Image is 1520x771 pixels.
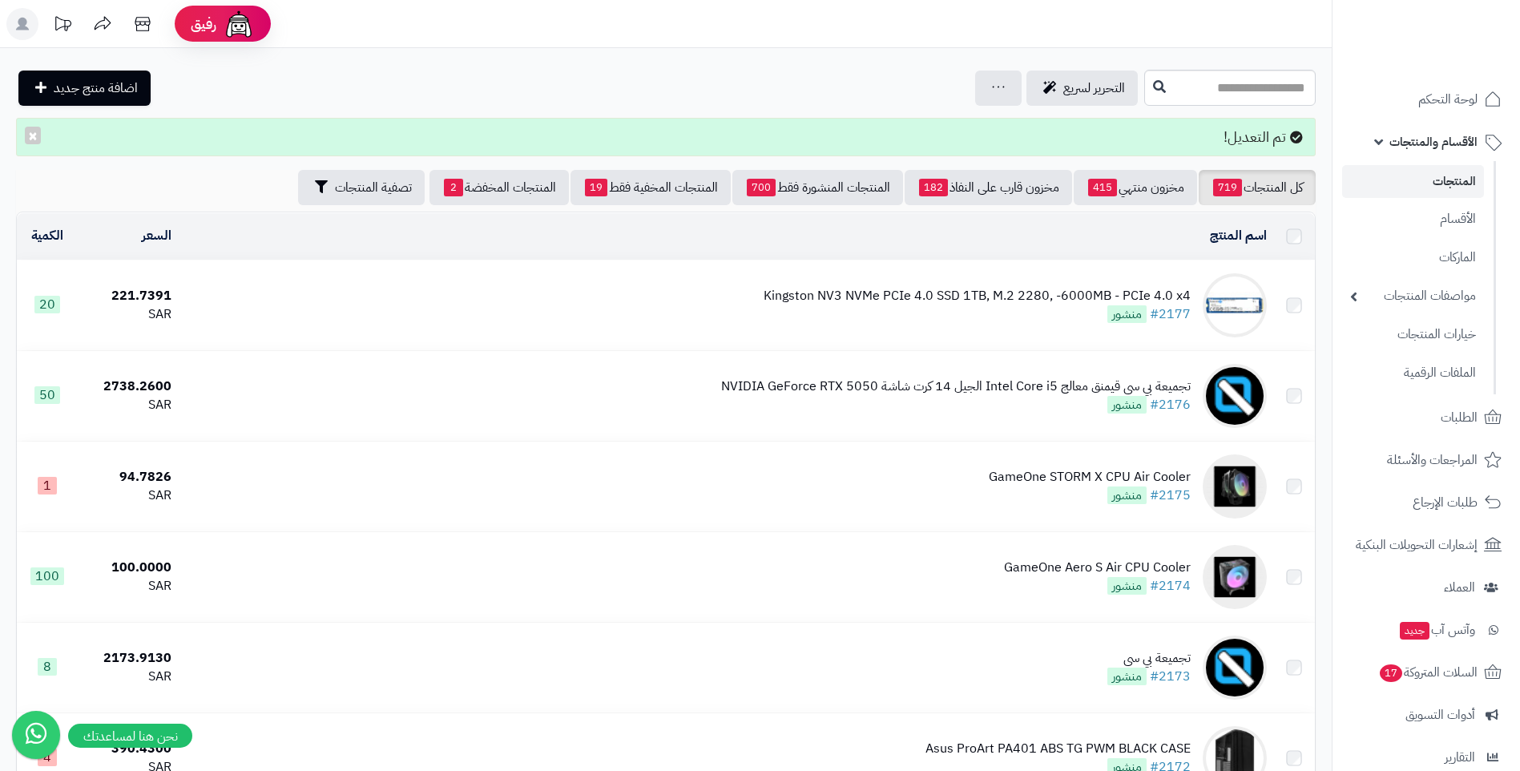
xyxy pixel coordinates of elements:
[905,170,1072,205] a: مخزون قارب على النفاذ182
[42,8,83,44] a: تحديثات المنصة
[30,567,64,585] span: 100
[1107,305,1147,323] span: منشور
[1379,664,1403,682] span: 17
[721,377,1191,396] div: تجميعة بي سي قيمنق معالج Intel Core i5 الجيل 14 كرت شاشة NVIDIA GeForce RTX 5050
[1342,80,1510,119] a: لوحة التحكم
[1210,226,1267,245] a: اسم المنتج
[84,668,171,686] div: SAR
[1441,406,1478,429] span: الطلبات
[1107,486,1147,504] span: منشور
[732,170,903,205] a: المنتجات المنشورة فقط700
[84,577,171,595] div: SAR
[1107,577,1147,595] span: منشور
[1063,79,1125,98] span: التحرير لسريع
[1150,486,1191,505] a: #2175
[84,305,171,324] div: SAR
[84,377,171,396] div: 2738.2600
[1411,29,1505,63] img: logo-2.png
[1389,131,1478,153] span: الأقسام والمنتجات
[1150,667,1191,686] a: #2173
[571,170,731,205] a: المنتجات المخفية فقط19
[1203,273,1267,337] img: Kingston NV3 NVMe PCIe 4.0 SSD 1TB, M.2 2280, -6000MB - PCIe 4.0 x4
[1342,526,1510,564] a: إشعارات التحويلات البنكية
[1444,576,1475,599] span: العملاء
[1342,240,1484,275] a: الماركات
[84,559,171,577] div: 100.0000
[16,118,1316,156] div: تم التعديل!
[1342,279,1484,313] a: مواصفات المنتجات
[989,468,1191,486] div: GameOne STORM X CPU Air Cooler
[1387,449,1478,471] span: المراجعات والأسئلة
[1107,396,1147,414] span: منشور
[1342,441,1510,479] a: المراجعات والأسئلة
[34,386,60,404] span: 50
[925,740,1191,758] div: Asus ProArt PA401 ABS TG PWM BLACK CASE
[1150,305,1191,324] a: #2177
[585,179,607,196] span: 19
[1342,611,1510,649] a: وآتس آبجديد
[1004,559,1191,577] div: GameOne Aero S Air CPU Cooler
[1342,653,1510,692] a: السلات المتروكة17
[1150,576,1191,595] a: #2174
[54,79,138,98] span: اضافة منتج جديد
[1342,696,1510,734] a: أدوات التسويق
[142,226,171,245] a: السعر
[1405,704,1475,726] span: أدوات التسويق
[919,179,948,196] span: 182
[1026,71,1138,106] a: التحرير لسريع
[335,178,412,197] span: تصفية المنتجات
[1203,454,1267,519] img: GameOne STORM X CPU Air Cooler
[18,71,151,106] a: اضافة منتج جديد
[1342,568,1510,607] a: العملاء
[1342,317,1484,352] a: خيارات المنتجات
[429,170,569,205] a: المنتجات المخفضة2
[191,14,216,34] span: رفيق
[1342,483,1510,522] a: طلبات الإرجاع
[1213,179,1242,196] span: 719
[1074,170,1197,205] a: مخزون منتهي415
[1413,491,1478,514] span: طلبات الإرجاع
[1445,746,1475,769] span: التقارير
[1107,649,1191,668] div: تجميعة بي سي
[34,296,60,313] span: 20
[1342,165,1484,198] a: المنتجات
[1088,179,1117,196] span: 415
[223,8,255,40] img: ai-face.png
[1150,395,1191,414] a: #2176
[38,658,57,676] span: 8
[84,740,171,758] div: 390.4300
[1342,202,1484,236] a: الأقسام
[1203,545,1267,609] img: GameOne Aero S Air CPU Cooler
[1342,398,1510,437] a: الطلبات
[84,649,171,668] div: 2173.9130
[84,396,171,414] div: SAR
[84,287,171,305] div: 221.7391
[1398,619,1475,641] span: وآتس آب
[298,170,425,205] button: تصفية المنتجات
[1418,88,1478,111] span: لوحة التحكم
[1203,364,1267,428] img: تجميعة بي سي قيمنق معالج Intel Core i5 الجيل 14 كرت شاشة NVIDIA GeForce RTX 5050
[1400,622,1429,640] span: جديد
[747,179,776,196] span: 700
[1107,668,1147,685] span: منشور
[1203,636,1267,700] img: تجميعة بي سي
[444,179,463,196] span: 2
[1378,661,1478,684] span: السلات المتروكة
[25,127,41,144] button: ×
[1356,534,1478,556] span: إشعارات التحويلات البنكية
[84,486,171,505] div: SAR
[1199,170,1316,205] a: كل المنتجات719
[1342,356,1484,390] a: الملفات الرقمية
[31,226,63,245] a: الكمية
[38,477,57,494] span: 1
[84,468,171,486] div: 94.7826
[764,287,1191,305] div: Kingston NV3 NVMe PCIe 4.0 SSD 1TB, M.2 2280, -6000MB - PCIe 4.0 x4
